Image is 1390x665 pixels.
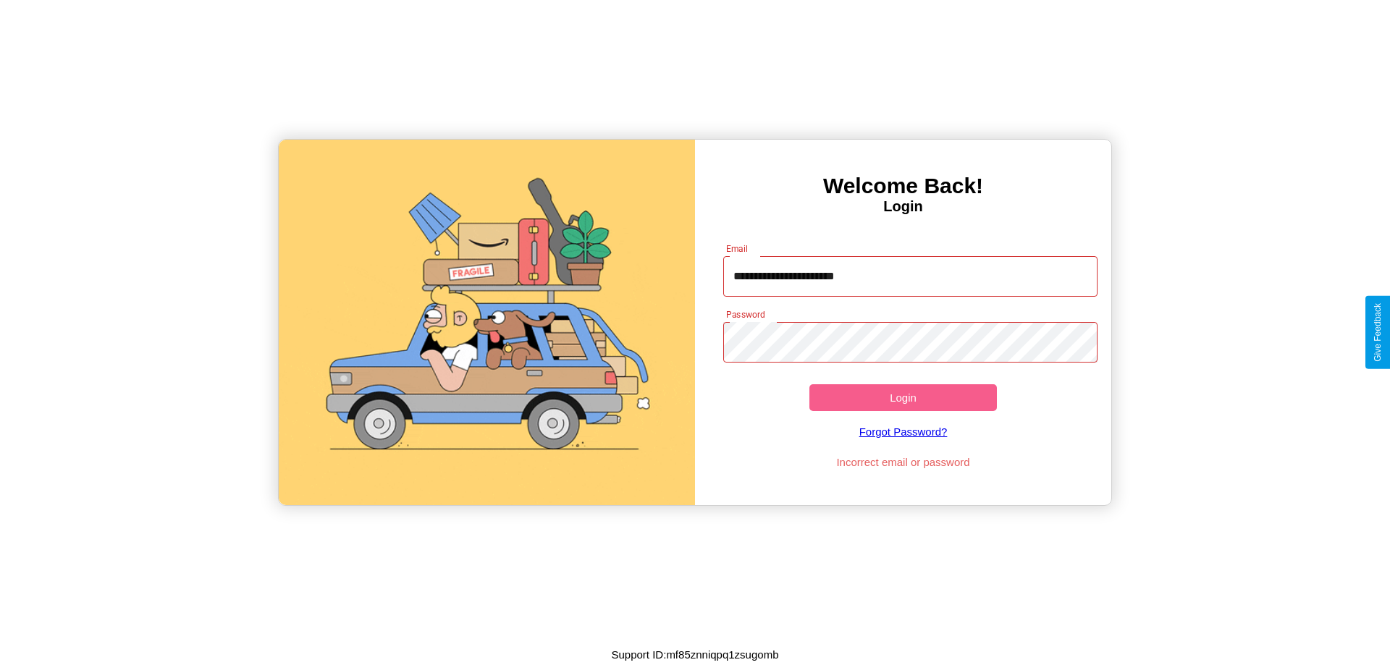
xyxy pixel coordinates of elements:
[716,452,1091,472] p: Incorrect email or password
[695,198,1111,215] h4: Login
[726,308,764,321] label: Password
[726,242,749,255] label: Email
[716,411,1091,452] a: Forgot Password?
[809,384,997,411] button: Login
[279,140,695,505] img: gif
[612,645,779,664] p: Support ID: mf85znniqpq1zsugomb
[695,174,1111,198] h3: Welcome Back!
[1373,303,1383,362] div: Give Feedback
